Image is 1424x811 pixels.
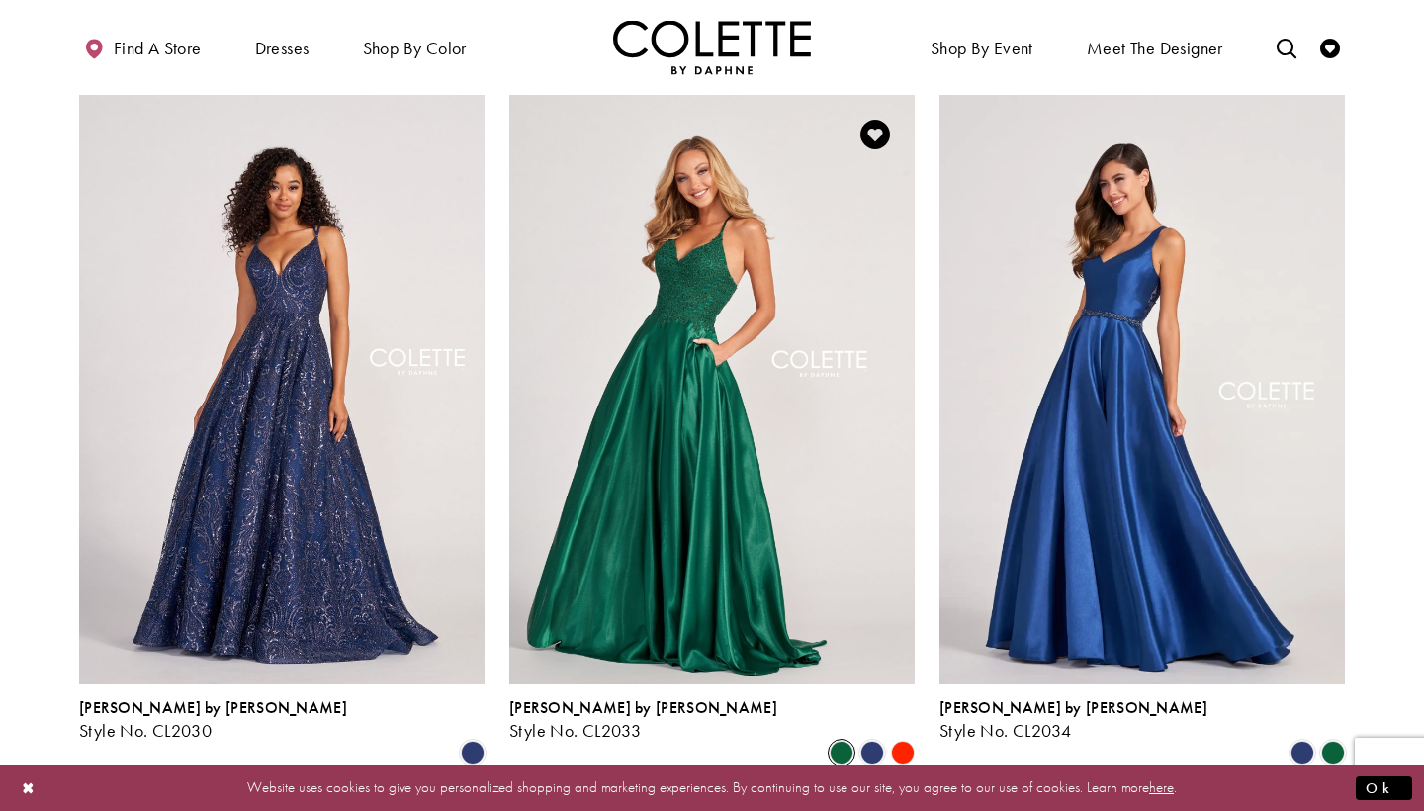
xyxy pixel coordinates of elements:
[613,20,811,74] a: Visit Home Page
[509,699,777,741] div: Colette by Daphne Style No. CL2033
[1290,741,1314,765] i: Navy Blue
[613,20,811,74] img: Colette by Daphne
[461,741,485,765] i: Navy Blue
[250,20,314,74] span: Dresses
[509,719,641,742] span: Style No. CL2033
[79,697,347,718] span: [PERSON_NAME] by [PERSON_NAME]
[939,697,1207,718] span: [PERSON_NAME] by [PERSON_NAME]
[939,719,1071,742] span: Style No. CL2034
[509,95,915,684] a: Visit Colette by Daphne Style No. CL2033 Page
[509,697,777,718] span: [PERSON_NAME] by [PERSON_NAME]
[1272,20,1301,74] a: Toggle search
[931,39,1033,58] span: Shop By Event
[939,95,1345,684] a: Visit Colette by Daphne Style No. CL2034 Page
[1149,777,1174,797] a: here
[939,699,1207,741] div: Colette by Daphne Style No. CL2034
[79,699,347,741] div: Colette by Daphne Style No. CL2030
[79,95,485,684] a: Visit Colette by Daphne Style No. CL2030 Page
[830,741,853,765] i: Hunter
[1082,20,1228,74] a: Meet the designer
[926,20,1038,74] span: Shop By Event
[79,20,206,74] a: Find a store
[1321,741,1345,765] i: Hunter
[255,39,310,58] span: Dresses
[860,741,884,765] i: Navy Blue
[1315,20,1345,74] a: Check Wishlist
[79,719,212,742] span: Style No. CL2030
[12,770,45,805] button: Close Dialog
[1087,39,1223,58] span: Meet the designer
[358,20,472,74] span: Shop by color
[854,114,896,155] a: Add to Wishlist
[1356,775,1412,800] button: Submit Dialog
[891,741,915,765] i: Scarlet
[114,39,202,58] span: Find a store
[363,39,467,58] span: Shop by color
[142,774,1282,801] p: Website uses cookies to give you personalized shopping and marketing experiences. By continuing t...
